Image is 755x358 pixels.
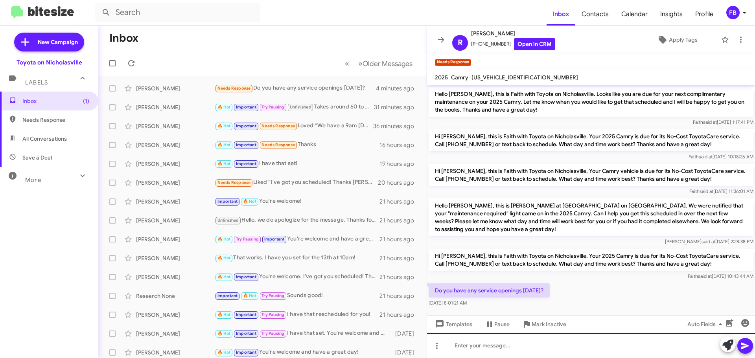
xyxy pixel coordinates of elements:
[83,97,89,105] span: (1)
[261,293,284,298] span: Try Pausing
[379,311,420,319] div: 21 hours ago
[136,292,215,300] div: Research None
[363,59,412,68] span: Older Messages
[215,216,379,225] div: Hello, we do apologize for the message. Thanks for letting us know, we will update our records! H...
[435,74,448,81] span: 2025
[217,274,231,279] span: 🔥 Hot
[374,103,420,111] div: 31 minutes ago
[22,97,89,105] span: Inbox
[720,6,746,19] button: FB
[547,3,575,26] a: Inbox
[136,217,215,224] div: [PERSON_NAME]
[494,317,510,331] span: Pause
[532,317,566,331] span: Mark Inactive
[429,87,753,117] p: Hello [PERSON_NAME], this is Faith with Toyota on Nicholasville. Looks like you are due for your ...
[379,141,420,149] div: 16 hours ago
[215,159,379,168] div: I have that set!
[689,3,720,26] span: Profile
[391,349,420,356] div: [DATE]
[236,237,259,242] span: Try Pausing
[217,180,251,185] span: Needs Response
[136,141,215,149] div: [PERSON_NAME]
[687,317,725,331] span: Auto Fields
[217,331,231,336] span: 🔥 Hot
[136,160,215,168] div: [PERSON_NAME]
[236,331,256,336] span: Important
[575,3,615,26] span: Contacts
[261,331,284,336] span: Try Pausing
[136,84,215,92] div: [PERSON_NAME]
[358,59,363,68] span: »
[136,311,215,319] div: [PERSON_NAME]
[136,254,215,262] div: [PERSON_NAME]
[261,123,295,129] span: Needs Response
[236,312,256,317] span: Important
[264,237,285,242] span: Important
[217,255,231,261] span: 🔥 Hot
[217,199,238,204] span: Important
[243,199,256,204] span: 🔥 Hot
[340,55,354,72] button: Previous
[689,154,753,160] span: Faith [DATE] 10:18:26 AM
[681,317,731,331] button: Auto Fields
[261,142,295,147] span: Needs Response
[700,188,713,194] span: said at
[471,74,578,81] span: [US_VEHICLE_IDENTIFICATION_NUMBER]
[217,293,238,298] span: Important
[429,283,550,297] p: Do you have any service openings [DATE]?
[217,105,231,110] span: 🔥 Hot
[217,161,231,166] span: 🔥 Hot
[429,198,753,236] p: Hello [PERSON_NAME], this is [PERSON_NAME] at [GEOGRAPHIC_DATA] on [GEOGRAPHIC_DATA]. We were not...
[378,179,420,187] div: 20 hours ago
[136,198,215,206] div: [PERSON_NAME]
[615,3,654,26] a: Calendar
[341,55,417,72] nav: Page navigation example
[290,105,311,110] span: Unfinished
[236,123,256,129] span: Important
[136,349,215,356] div: [PERSON_NAME]
[688,273,753,279] span: Faith [DATE] 10:43:44 AM
[654,3,689,26] a: Insights
[637,33,717,47] button: Apply Tags
[471,38,555,50] span: [PHONE_NUMBER]
[391,330,420,338] div: [DATE]
[243,293,256,298] span: 🔥 Hot
[236,105,256,110] span: Important
[215,253,379,263] div: That works. I have you set for the 13th at 10am!
[261,312,284,317] span: Try Pausing
[215,197,379,206] div: You're welcome!
[699,154,713,160] span: said at
[215,121,373,130] div: Loved “We have a 9am [DATE]. I will get that set for you!”
[25,79,48,86] span: Labels
[379,160,420,168] div: 19 hours ago
[514,38,555,50] a: Open in CRM
[136,122,215,130] div: [PERSON_NAME]
[215,235,379,244] div: You're welcome and have a great day!
[703,119,717,125] span: said at
[22,116,89,124] span: Needs Response
[261,105,284,110] span: Try Pausing
[433,317,472,331] span: Templates
[217,86,251,91] span: Needs Response
[379,292,420,300] div: 21 hours ago
[458,37,463,49] span: R
[217,142,231,147] span: 🔥 Hot
[471,29,555,38] span: [PERSON_NAME]
[373,122,420,130] div: 36 minutes ago
[215,103,374,112] div: Takes around 60 to 90 minutes.
[22,135,67,143] span: All Conversations
[217,237,231,242] span: 🔥 Hot
[379,273,420,281] div: 21 hours ago
[136,330,215,338] div: [PERSON_NAME]
[215,178,378,187] div: Liked “I've got you scheduled! Thanks [PERSON_NAME], have a great day!”
[109,32,138,44] h1: Inbox
[689,188,753,194] span: Faith [DATE] 11:36:01 AM
[136,103,215,111] div: [PERSON_NAME]
[702,239,715,244] span: said at
[429,249,753,271] p: Hi [PERSON_NAME], this is Faith with Toyota on Nicholasville. Your 2025 Camry is due for its No-C...
[38,38,78,46] span: New Campaign
[136,235,215,243] div: [PERSON_NAME]
[726,6,740,19] div: FB
[379,235,420,243] div: 21 hours ago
